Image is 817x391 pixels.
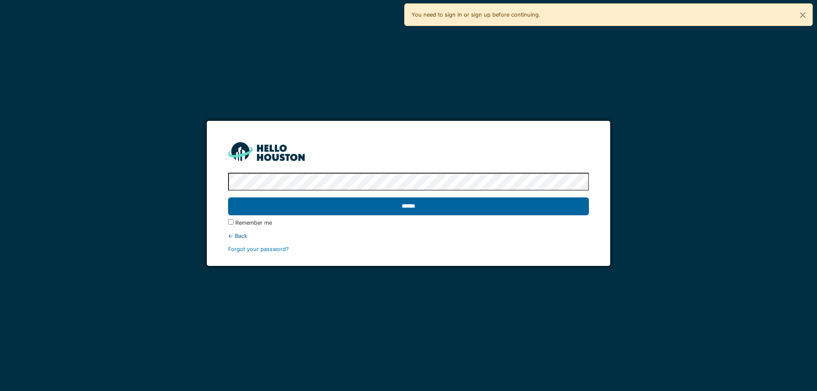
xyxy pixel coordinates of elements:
label: Remember me [235,219,272,227]
a: Forgot your password? [228,246,289,252]
div: ← Back [228,232,588,240]
button: Close [793,4,812,26]
img: HH_line-BYnF2_Hg.png [228,142,305,160]
div: You need to sign in or sign up before continuing. [404,3,813,26]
